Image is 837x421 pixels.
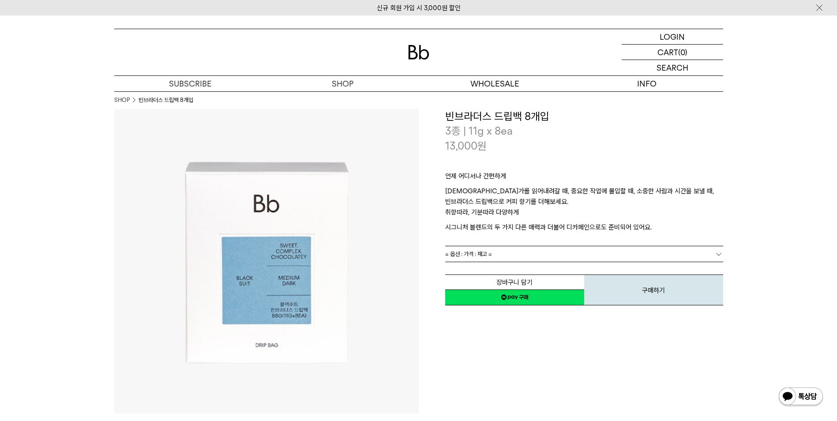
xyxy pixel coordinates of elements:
[657,60,688,75] p: SEARCH
[622,29,723,45] a: LOGIN
[445,124,723,139] p: 3종 | 11g x 8ea
[445,246,492,262] span: = 옵션 : 가격 : 재고 =
[584,274,723,305] button: 구매하기
[445,186,723,207] p: [DEMOGRAPHIC_DATA]가를 읽어내려갈 때, 중요한 작업에 몰입할 때, 소중한 사람과 시간을 보낼 때, 빈브라더스 드립백으로 커피 향기를 더해보세요.
[419,76,571,91] p: WHOLESALE
[114,109,419,413] img: 빈브라더스 드립백 8개입
[445,222,723,233] p: 시그니처 블렌드의 두 가지 다른 매력과 더불어 디카페인으로도 준비되어 있어요.
[571,76,723,91] p: INFO
[139,96,193,105] li: 빈브라더스 드립백 8개입
[477,139,487,152] span: 원
[657,45,678,60] p: CART
[114,96,130,105] a: SHOP
[678,45,687,60] p: (0)
[622,45,723,60] a: CART (0)
[778,387,824,408] img: 카카오톡 채널 1:1 채팅 버튼
[445,207,723,222] p: 취향따라, 기분따라 다양하게
[114,76,266,91] a: SUBSCRIBE
[266,76,419,91] a: SHOP
[445,274,584,290] button: 장바구니 담기
[445,289,584,305] a: 새창
[660,29,685,44] p: LOGIN
[408,45,429,60] img: 로고
[377,4,461,12] a: 신규 회원 가입 시 3,000원 할인
[445,139,487,154] p: 13,000
[445,171,723,186] p: 언제 어디서나 간편하게
[445,109,723,124] h3: 빈브라더스 드립백 8개입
